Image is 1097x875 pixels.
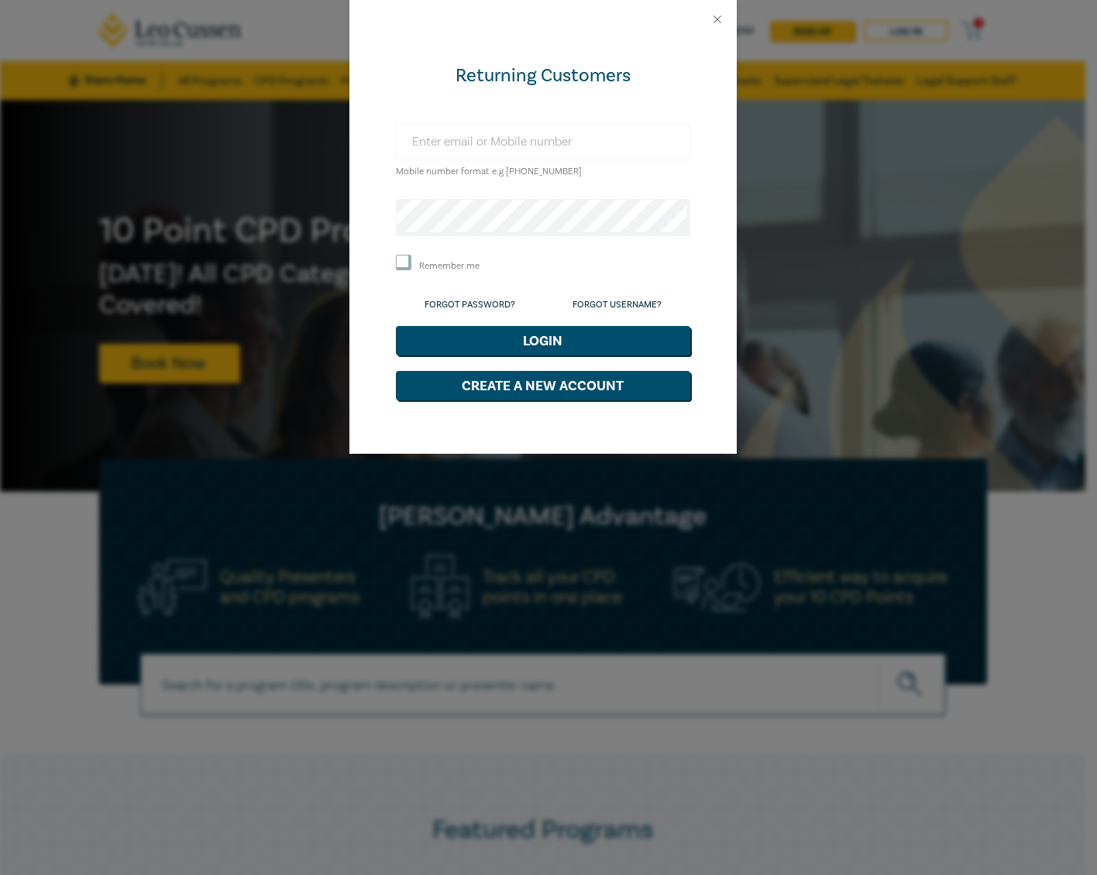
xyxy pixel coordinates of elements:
[573,299,662,311] a: Forgot Username?
[396,326,690,355] button: Login
[396,63,690,88] div: Returning Customers
[419,259,480,273] label: Remember me
[396,166,582,177] small: Mobile number format e.g [PHONE_NUMBER]
[396,123,690,160] input: Enter email or Mobile number
[710,12,724,26] button: Close
[396,371,690,400] button: Create a New Account
[425,299,515,311] a: Forgot Password?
